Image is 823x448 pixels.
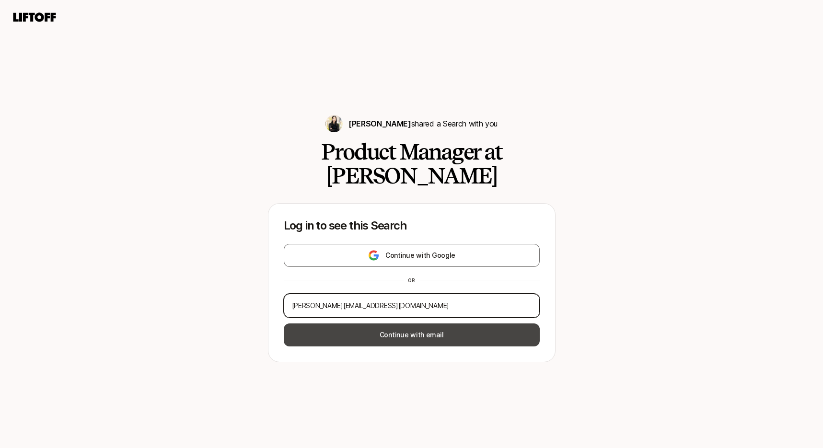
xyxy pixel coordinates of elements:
[292,300,528,311] input: Your personal email address
[348,117,498,130] p: shared a Search with you
[325,115,343,132] img: af56f287_def7_404b_a6b8_d0cdc24f27c4.jpg
[284,219,540,232] p: Log in to see this Search
[348,119,411,128] span: [PERSON_NAME]
[404,276,419,284] div: or
[284,244,540,267] button: Continue with Google
[284,323,540,346] button: Continue with email
[268,140,556,188] h2: Product Manager at [PERSON_NAME]
[368,250,380,261] img: google-logo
